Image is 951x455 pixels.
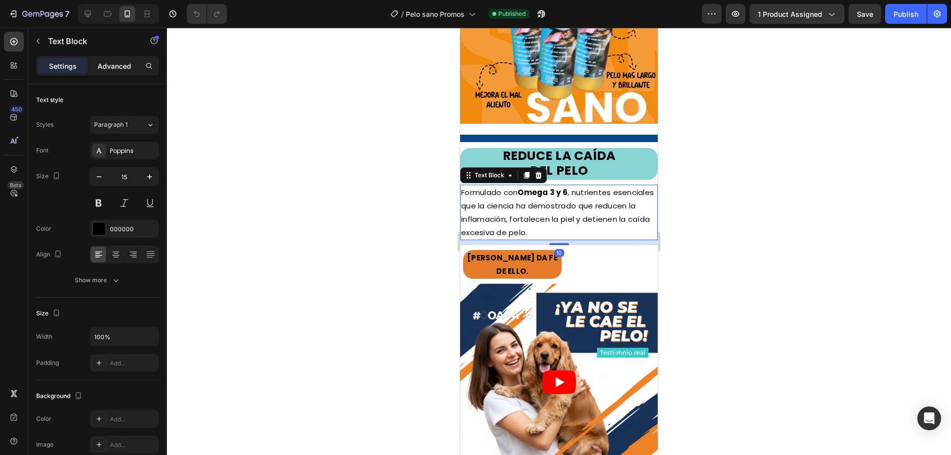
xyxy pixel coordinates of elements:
div: Color [36,414,52,423]
div: 450 [9,105,24,113]
div: Text style [36,96,63,104]
span: Published [498,9,526,18]
div: Poppins [110,147,157,155]
span: / [401,9,404,19]
div: Dominio: [DOMAIN_NAME] [26,26,111,34]
p: Text Block [48,35,132,47]
img: logo_orange.svg [16,16,24,24]
div: Size [36,307,62,320]
button: 1 product assigned [749,4,845,24]
span: Save [857,10,873,18]
span: 1 product assigned [758,9,822,19]
div: Font [36,146,49,155]
input: Auto [90,328,158,346]
div: Show more [75,275,121,285]
p: Settings [49,61,77,71]
div: Add... [110,415,157,424]
div: Background [36,390,84,403]
div: Beta [7,181,24,189]
img: website_grey.svg [16,26,24,34]
iframe: Design area [460,28,658,455]
div: Publish [894,9,918,19]
div: Add... [110,359,157,368]
button: Paragraph 1 [90,116,159,134]
div: Size [36,170,62,183]
div: Add... [110,441,157,450]
div: Palabras clave [116,58,158,65]
div: Color [36,224,52,233]
div: Padding [36,358,59,367]
div: Open Intercom Messenger [917,406,941,430]
span: Pelo sano Promos [406,9,465,19]
div: Dominio [52,58,76,65]
button: Publish [885,4,927,24]
img: tab_keywords_by_traffic_grey.svg [106,57,113,65]
span: Paragraph 1 [94,120,128,129]
img: tab_domain_overview_orange.svg [41,57,49,65]
button: Save [848,4,881,24]
div: Styles [36,120,53,129]
p: Advanced [98,61,131,71]
div: 000000 [110,225,157,234]
div: v 4.0.25 [28,16,49,24]
div: Undo/Redo [187,4,227,24]
button: 7 [4,4,74,24]
div: Image [36,440,53,449]
p: 7 [65,8,69,20]
div: Width [36,332,53,341]
button: Show more [36,271,159,289]
div: Align [36,248,64,261]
